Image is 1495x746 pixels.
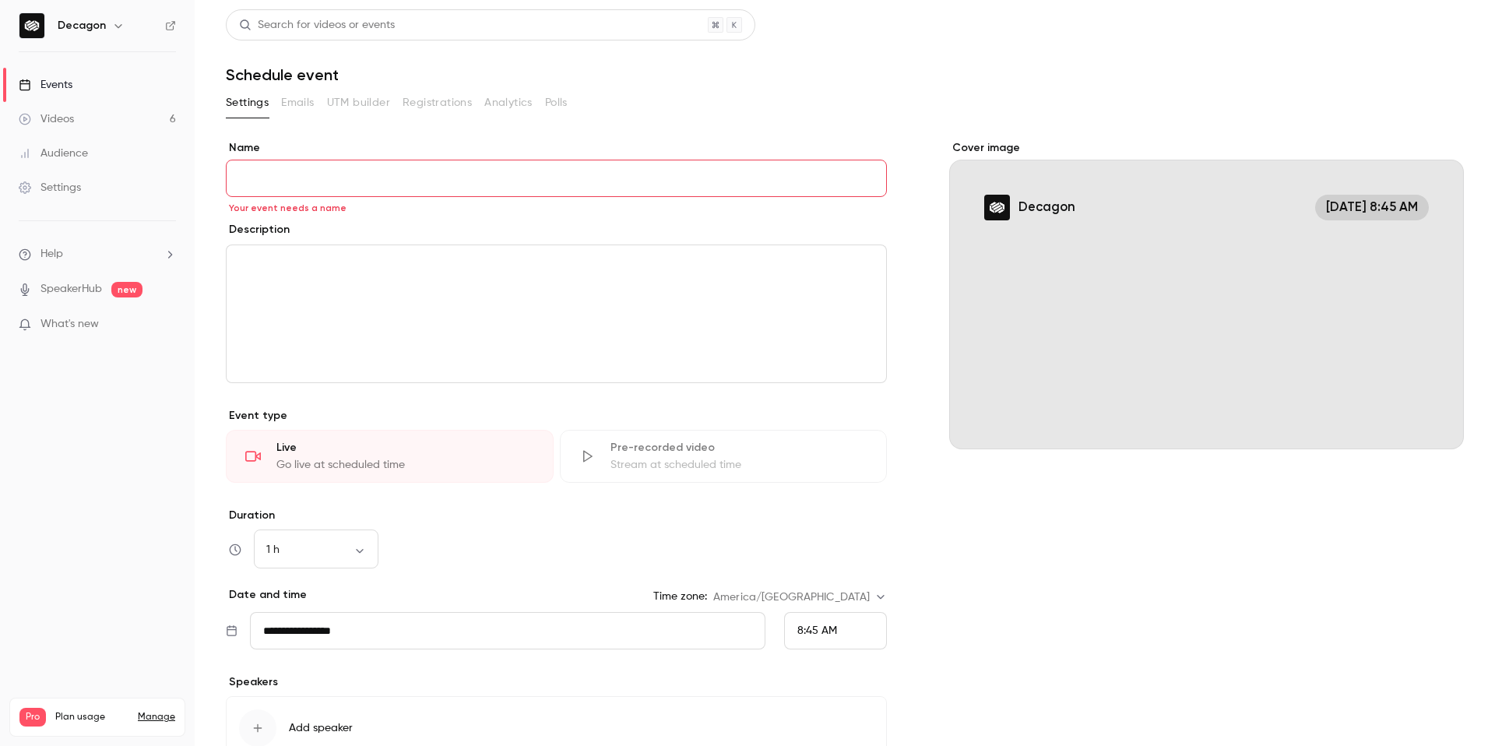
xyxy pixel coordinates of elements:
li: help-dropdown-opener [19,246,176,262]
a: SpeakerHub [40,281,102,297]
label: Name [226,140,887,156]
div: Go live at scheduled time [276,457,534,473]
a: Manage [138,711,175,723]
span: Polls [545,95,568,111]
div: Settings [19,180,81,195]
section: description [226,245,887,383]
span: 8:45 AM [797,625,837,636]
span: Registrations [403,95,472,111]
span: Plan usage [55,711,128,723]
span: new [111,282,142,297]
h1: Schedule event [226,65,1464,84]
label: Time zone: [653,589,707,604]
div: Events [19,77,72,93]
h6: Decagon [58,18,106,33]
div: 1 h [254,542,378,558]
div: Audience [19,146,88,161]
div: From [784,612,887,649]
span: UTM builder [327,95,390,111]
span: Help [40,246,63,262]
div: editor [227,245,886,382]
span: What's new [40,316,99,333]
span: Add speaker [289,720,353,736]
iframe: Noticeable Trigger [157,318,176,332]
div: LiveGo live at scheduled time [226,430,554,483]
div: Pre-recorded videoStream at scheduled time [560,430,888,483]
img: Decagon [19,13,44,38]
label: Description [226,222,290,238]
input: Tue, Feb 17, 2026 [250,612,765,649]
div: Live [276,440,534,456]
label: Cover image [949,140,1464,156]
span: Your event needs a name [229,202,346,214]
div: Stream at scheduled time [610,457,868,473]
span: Pro [19,708,46,727]
section: Cover image [949,140,1464,449]
div: America/[GEOGRAPHIC_DATA] [713,589,887,605]
p: Event type [226,408,887,424]
div: Videos [19,111,74,127]
p: Date and time [226,587,307,603]
button: Settings [226,90,269,115]
div: Pre-recorded video [610,440,868,456]
label: Duration [226,508,887,523]
p: Speakers [226,674,887,690]
div: Search for videos or events [239,17,395,33]
span: Analytics [484,95,533,111]
span: Emails [281,95,314,111]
